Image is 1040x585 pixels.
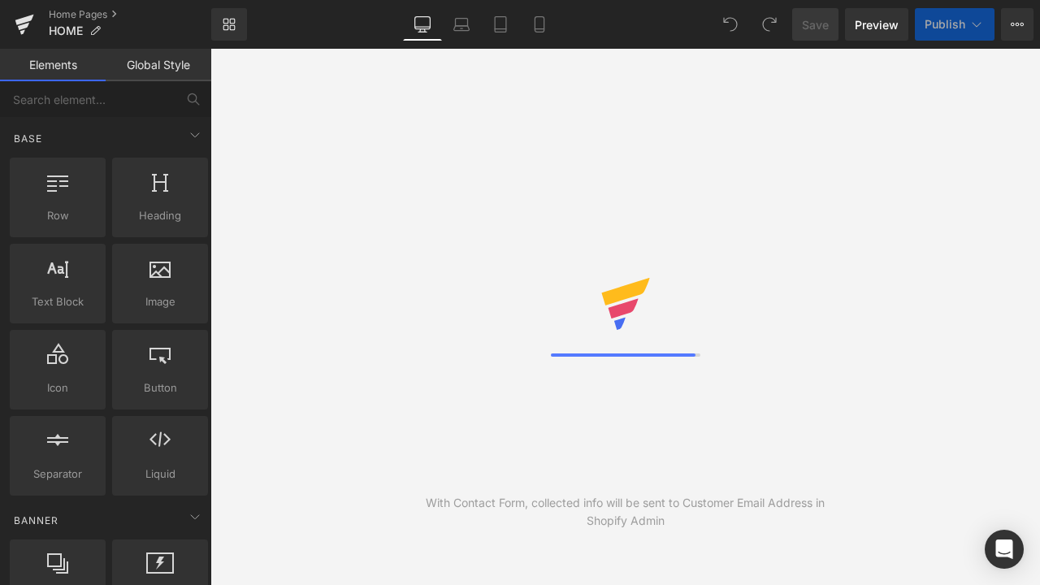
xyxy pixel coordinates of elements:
[802,16,829,33] span: Save
[12,513,60,528] span: Banner
[211,8,247,41] a: New Library
[117,466,203,483] span: Liquid
[1001,8,1033,41] button: More
[12,131,44,146] span: Base
[845,8,908,41] a: Preview
[117,379,203,396] span: Button
[49,8,211,21] a: Home Pages
[481,8,520,41] a: Tablet
[117,293,203,310] span: Image
[714,8,747,41] button: Undo
[106,49,211,81] a: Global Style
[925,18,965,31] span: Publish
[985,530,1024,569] div: Open Intercom Messenger
[520,8,559,41] a: Mobile
[15,466,101,483] span: Separator
[915,8,994,41] button: Publish
[15,379,101,396] span: Icon
[15,207,101,224] span: Row
[117,207,203,224] span: Heading
[403,8,442,41] a: Desktop
[753,8,786,41] button: Redo
[418,494,833,530] div: With Contact Form, collected info will be sent to Customer Email Address in Shopify Admin
[442,8,481,41] a: Laptop
[15,293,101,310] span: Text Block
[49,24,83,37] span: HOME
[855,16,899,33] span: Preview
